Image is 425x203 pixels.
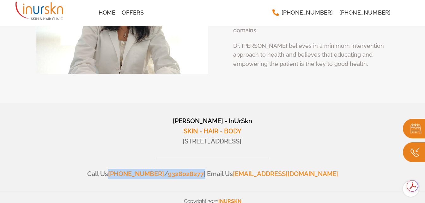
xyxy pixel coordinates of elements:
p: Call Us / | Email Us [24,169,401,179]
a: [PHONE_NUMBER] [336,6,394,19]
span: Offers [122,10,144,16]
a: Scroll To Top [403,181,419,197]
a: 9326028277 [168,170,204,178]
a: [EMAIL_ADDRESS][DOMAIN_NAME] [233,170,338,178]
a: Home [95,6,119,19]
p: [PERSON_NAME] - InUrSkn [24,116,401,136]
span: SKIN - HAIR - BODY [184,127,241,135]
a: [PHONE_NUMBER] [108,170,164,178]
a: [PHONE_NUMBER] [269,6,336,19]
span: Home [99,10,116,16]
a: Offers [118,6,147,19]
p: [STREET_ADDRESS]. [24,136,401,146]
span: [PHONE_NUMBER] [339,10,391,16]
p: Dr. [PERSON_NAME] believes in a minimum intervention approach to health and believes that educati... [233,41,389,69]
span: [PHONE_NUMBER] [282,10,333,16]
